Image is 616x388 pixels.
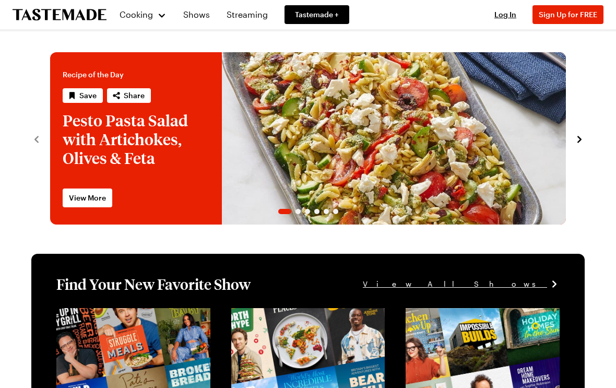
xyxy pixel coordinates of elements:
span: Go to slide 5 [324,209,329,214]
button: Sign Up for FREE [532,5,603,24]
span: View More [69,193,106,203]
span: Cooking [120,9,153,19]
span: Share [124,90,145,101]
a: View More [63,189,112,207]
button: navigate to previous item [31,132,42,145]
a: To Tastemade Home Page [13,9,106,21]
a: View full content for [object Object] [231,309,374,319]
span: Go to slide 3 [305,209,310,214]
a: View full content for [object Object] [56,309,199,319]
span: Tastemade + [295,9,339,20]
span: Sign Up for FREE [539,10,597,19]
div: 1 / 6 [50,52,566,225]
a: View All Shows [363,278,560,290]
a: View full content for [object Object] [406,309,548,319]
span: Go to slide 6 [333,209,338,214]
span: Go to slide 4 [314,209,319,214]
button: Save recipe [63,88,103,103]
span: View All Shows [363,278,547,290]
button: navigate to next item [574,132,585,145]
a: Tastemade + [285,5,349,24]
span: Go to slide 1 [278,209,291,214]
button: Share [107,88,151,103]
button: Log In [484,9,526,20]
span: Go to slide 2 [295,209,301,214]
h1: Find Your New Favorite Show [56,275,251,293]
span: Save [79,90,97,101]
span: Log In [494,10,516,19]
button: Cooking [119,2,167,27]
